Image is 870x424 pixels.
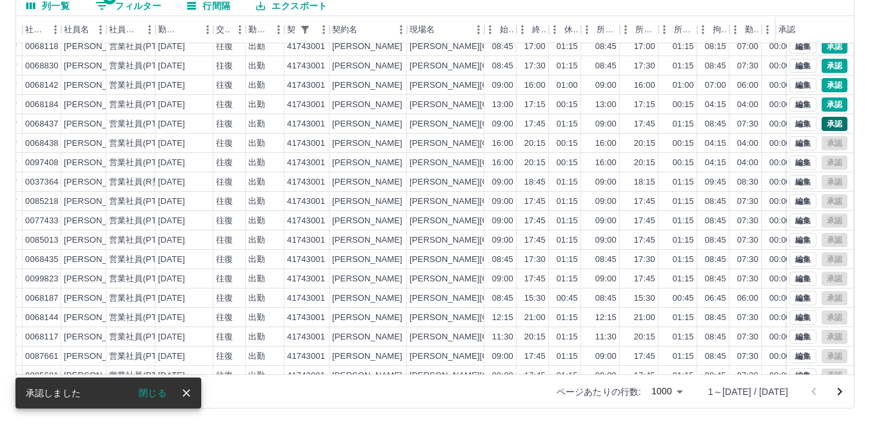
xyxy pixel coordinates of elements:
div: 営業社員(PT契約) [109,118,177,130]
div: 07:30 [737,118,758,130]
div: 08:45 [705,196,726,208]
div: [DATE] [158,137,185,150]
div: 41743001 [287,99,325,111]
div: 17:45 [634,196,655,208]
div: 契約コード [284,16,330,43]
div: 往復 [216,41,233,53]
div: 往復 [216,60,233,72]
div: 04:15 [705,157,726,169]
div: 契約名 [330,16,407,43]
div: 00:00 [769,41,791,53]
div: 往復 [216,254,233,266]
div: 01:15 [557,196,578,208]
div: 09:00 [595,118,617,130]
div: [PERSON_NAME][GEOGRAPHIC_DATA] [410,137,569,150]
div: 00:15 [673,137,694,150]
div: 01:15 [557,215,578,227]
div: 0068438 [25,137,59,150]
div: 01:00 [557,79,578,92]
div: 08:45 [705,234,726,247]
div: [DATE] [158,60,185,72]
div: 01:15 [673,234,694,247]
div: 17:30 [524,60,546,72]
div: 0077433 [25,215,59,227]
div: 17:30 [634,60,655,72]
div: 交通費 [213,16,246,43]
div: [PERSON_NAME] [332,99,402,111]
div: 始業 [500,16,514,43]
div: [PERSON_NAME] [64,79,134,92]
div: 08:45 [492,60,513,72]
button: 編集 [789,233,816,247]
div: 出勤 [248,79,265,92]
div: [DATE] [158,99,185,111]
button: 編集 [789,272,816,286]
div: 08:45 [595,41,617,53]
div: 出勤 [248,176,265,188]
button: close [177,383,196,403]
div: 08:45 [595,60,617,72]
div: 往復 [216,215,233,227]
div: 01:15 [557,118,578,130]
div: 社員番号 [25,16,46,43]
div: 終業 [532,16,546,43]
div: 09:00 [595,234,617,247]
div: 出勤 [248,273,265,285]
button: 編集 [789,156,816,170]
div: [PERSON_NAME] [332,234,402,247]
div: 営業社員(PT契約) [109,234,177,247]
div: 04:00 [737,137,758,150]
div: 所定休憩 [674,16,695,43]
div: 営業社員(PT契約) [109,273,177,285]
div: 社員区分 [109,16,140,43]
div: 20:15 [524,137,546,150]
div: 00:15 [673,99,694,111]
div: 01:15 [673,41,694,53]
div: 01:15 [557,60,578,72]
div: 41743001 [287,79,325,92]
div: [PERSON_NAME] [332,118,402,130]
div: 01:15 [673,60,694,72]
div: 16:00 [492,137,513,150]
div: [PERSON_NAME][GEOGRAPHIC_DATA] [410,254,569,266]
div: 07:30 [737,254,758,266]
button: 承認 [822,97,847,112]
div: 所定休憩 [658,16,697,43]
div: 所定開始 [581,16,620,43]
div: 0099823 [25,273,59,285]
div: 00:00 [769,157,791,169]
div: 04:15 [705,99,726,111]
div: [PERSON_NAME] [64,176,134,188]
div: 08:30 [737,176,758,188]
div: 1件のフィルターを適用中 [296,21,314,39]
div: 13:00 [595,99,617,111]
button: 承認 [822,39,847,54]
div: 0068142 [25,79,59,92]
div: 18:45 [524,176,546,188]
div: 16:00 [595,137,617,150]
div: 0068435 [25,254,59,266]
div: 07:30 [737,234,758,247]
div: 出勤 [248,41,265,53]
button: 承認 [822,59,847,73]
div: 17:45 [524,215,546,227]
div: 00:00 [769,196,791,208]
div: 契約名 [332,16,357,43]
div: 営業社員(PT契約) [109,254,177,266]
div: [PERSON_NAME][GEOGRAPHIC_DATA] [410,41,569,53]
div: 17:00 [524,41,546,53]
div: 01:15 [673,254,694,266]
div: [PERSON_NAME] [64,41,134,53]
div: 出勤 [248,254,265,266]
button: 編集 [789,330,816,344]
button: 編集 [789,214,816,228]
div: [PERSON_NAME] [64,137,134,150]
div: 往復 [216,196,233,208]
button: 次のページへ [827,379,853,405]
div: 0068437 [25,118,59,130]
div: [DATE] [158,234,185,247]
div: [DATE] [158,273,185,285]
div: 0097408 [25,157,59,169]
div: 17:45 [634,215,655,227]
div: 00:00 [769,60,791,72]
